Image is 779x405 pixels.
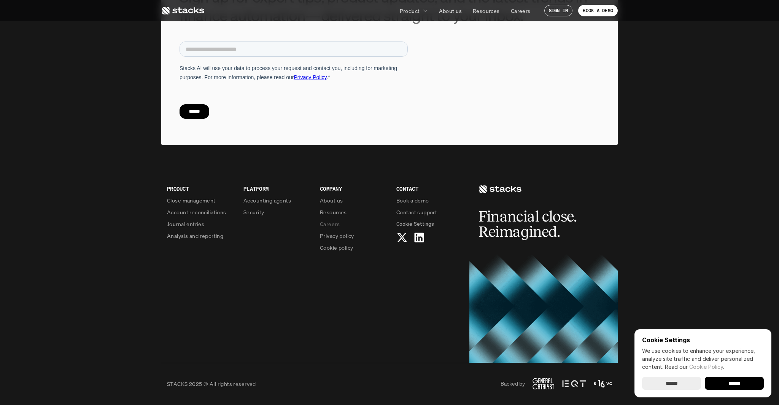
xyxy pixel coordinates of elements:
a: Resources [468,4,504,18]
button: Cookie Trigger [396,220,434,228]
a: Careers [320,220,387,228]
p: Close management [167,196,216,204]
h2: Financial close. Reimagined. [479,209,593,239]
p: We use cookies to enhance your experience, analyze site traffic and deliver personalized content. [642,347,764,371]
a: Cookie policy [320,244,387,252]
p: BOOK A DEMO [583,8,613,13]
a: Close management [167,196,234,204]
a: Analysis and reporting [167,232,234,240]
a: BOOK A DEMO [578,5,618,16]
a: Account reconciliations [167,208,234,216]
span: Read our . [665,364,724,370]
p: Privacy policy [320,232,354,240]
a: SIGN IN [544,5,573,16]
p: Careers [320,220,340,228]
p: About us [320,196,343,204]
a: Journal entries [167,220,234,228]
p: Account reconciliations [167,208,226,216]
a: Accounting agents [243,196,311,204]
a: Cookie Policy [689,364,723,370]
iframe: Form 1 [180,40,408,124]
p: PLATFORM [243,185,311,193]
p: Cookie policy [320,244,353,252]
a: Resources [320,208,387,216]
p: Resources [473,7,500,15]
a: About us [320,196,387,204]
p: STACKS 2025 © All rights reserved [167,380,256,388]
p: Accounting agents [243,196,291,204]
p: Security [243,208,264,216]
p: Journal entries [167,220,204,228]
span: Cookie Settings [396,220,434,228]
p: Contact support [396,208,437,216]
a: Contact support [396,208,464,216]
p: Resources [320,208,347,216]
a: Careers [506,4,535,18]
p: Careers [511,7,531,15]
a: Security [243,208,311,216]
p: SIGN IN [549,8,568,13]
p: CONTACT [396,185,464,193]
a: About us [434,4,466,18]
p: About us [439,7,462,15]
p: Analysis and reporting [167,232,223,240]
p: Product [400,7,420,15]
p: PRODUCT [167,185,234,193]
p: Cookie Settings [642,337,764,343]
a: Privacy policy [320,232,387,240]
a: Book a demo [396,196,464,204]
p: COMPANY [320,185,387,193]
p: Book a demo [396,196,429,204]
p: Backed by [501,381,525,387]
